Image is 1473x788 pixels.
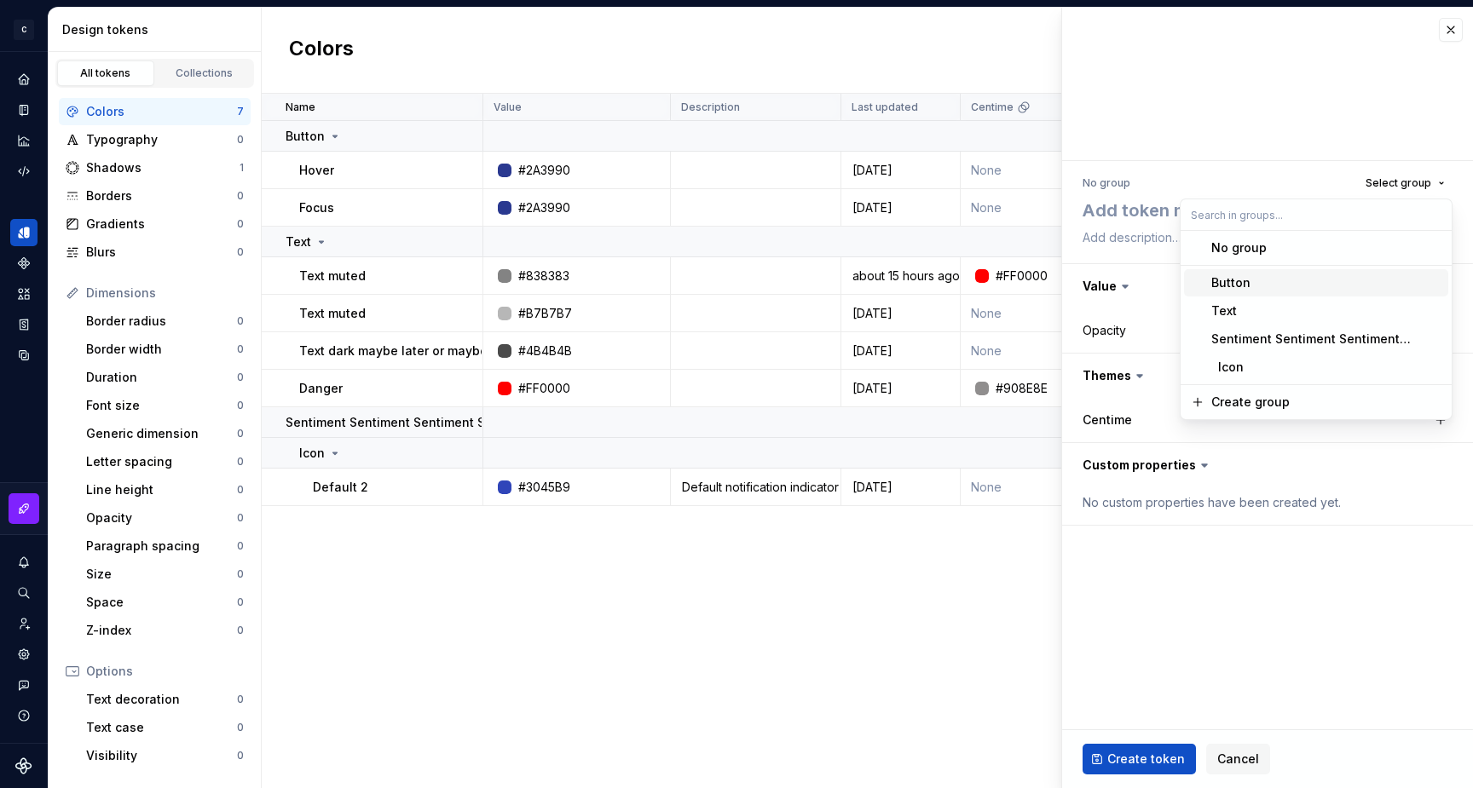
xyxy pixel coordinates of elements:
[59,126,251,153] a: Typography0
[79,476,251,503] a: Line height0
[1083,744,1196,774] button: Create token
[1083,494,1453,511] div: No custom properties have been created yet.
[86,313,237,330] div: Border radius
[842,342,959,359] div: [DATE]
[852,101,918,114] p: Last updated
[10,158,38,185] a: Code automation
[10,549,38,576] div: Notifications
[59,98,251,125] a: Colors7
[842,305,959,322] div: [DATE]
[286,101,315,114] p: Name
[681,101,740,114] p: Description
[86,481,237,498] div: Line height
[86,131,237,148] div: Typography
[59,210,251,238] a: Gradients0
[59,154,251,181] a: Shadows1
[237,399,244,412] div: 0
[518,479,570,496] div: #3045B9
[299,342,554,359] p: Text dark maybe later or maybe add it now
[1206,744,1270,774] button: Cancel
[494,101,522,114] p: Value
[961,469,1148,506] td: None
[79,336,251,363] a: Border width0
[842,380,959,397] div: [DATE]
[10,579,38,607] button: Search ⌘K
[10,280,38,308] a: Assets
[1083,411,1132,429] label: Centime
[518,162,570,179] div: #2A3990
[1083,322,1126,339] div: Opacity
[961,295,1148,332] td: None
[289,35,354,66] h2: Colors
[10,127,38,154] div: Analytics
[86,691,237,708] div: Text decoration
[10,671,38,699] button: Contact support
[79,420,251,447] a: Generic dimension0
[1211,274,1251,291] div: Button
[237,314,244,328] div: 0
[237,483,244,497] div: 0
[86,663,244,680] div: Options
[518,267,569,285] div: #838383
[237,455,244,469] div: 0
[86,216,237,233] div: Gradients
[237,427,244,440] div: 0
[237,693,244,706] div: 0
[672,479,840,496] div: Default notification indicator color for Therapy. Used to convey unread information. Default noti...
[86,622,237,639] div: Z-index
[79,364,251,391] a: Duration0
[1107,751,1185,768] span: Create token
[237,217,244,231] div: 0
[237,595,244,609] div: 0
[86,538,237,555] div: Paragraph spacing
[79,686,251,713] a: Text decoration0
[10,219,38,246] a: Design tokens
[15,757,32,774] svg: Supernova Logo
[1181,199,1452,230] input: Search in groups...
[299,380,343,397] p: Danger
[86,719,237,736] div: Text case
[79,742,251,769] a: Visibility0
[237,342,244,356] div: 0
[79,589,251,616] a: Space0
[79,504,251,532] a: Opacity0
[842,267,959,285] div: about 15 hours ago
[518,380,570,397] div: #FF0000
[237,624,244,637] div: 0
[3,11,44,48] button: C
[842,479,959,496] div: [DATE]
[10,96,38,124] div: Documentation
[1358,171,1453,195] button: Select group
[1181,231,1452,419] div: Search in groups...
[86,103,237,120] div: Colors
[518,305,572,322] div: #B7B7B7
[10,250,38,277] div: Components
[237,721,244,734] div: 0
[1211,394,1290,411] div: Create group
[237,105,244,118] div: 7
[286,233,311,250] p: Text
[79,308,251,335] a: Border radius0
[237,567,244,581] div: 0
[961,189,1148,227] td: None
[63,66,148,80] div: All tokens
[1083,176,1130,190] div: No group
[79,392,251,419] a: Font size0
[1366,176,1431,190] span: Select group
[842,162,959,179] div: [DATE]
[86,397,237,414] div: Font size
[1211,331,1441,348] div: Sentiment Sentiment Sentiment Sentiment SentimentSentimentSentimentSentimentSentimentSentiment
[1217,751,1259,768] span: Cancel
[299,162,334,179] p: Hover
[86,187,237,204] div: Borders
[59,239,251,266] a: Blurs0
[79,617,251,644] a: Z-index0
[518,342,572,359] div: #4B4B4B
[299,445,325,462] p: Icon
[14,20,34,40] div: C
[971,101,1014,114] p: Centime
[86,285,244,302] div: Dimensions
[299,267,366,285] p: Text muted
